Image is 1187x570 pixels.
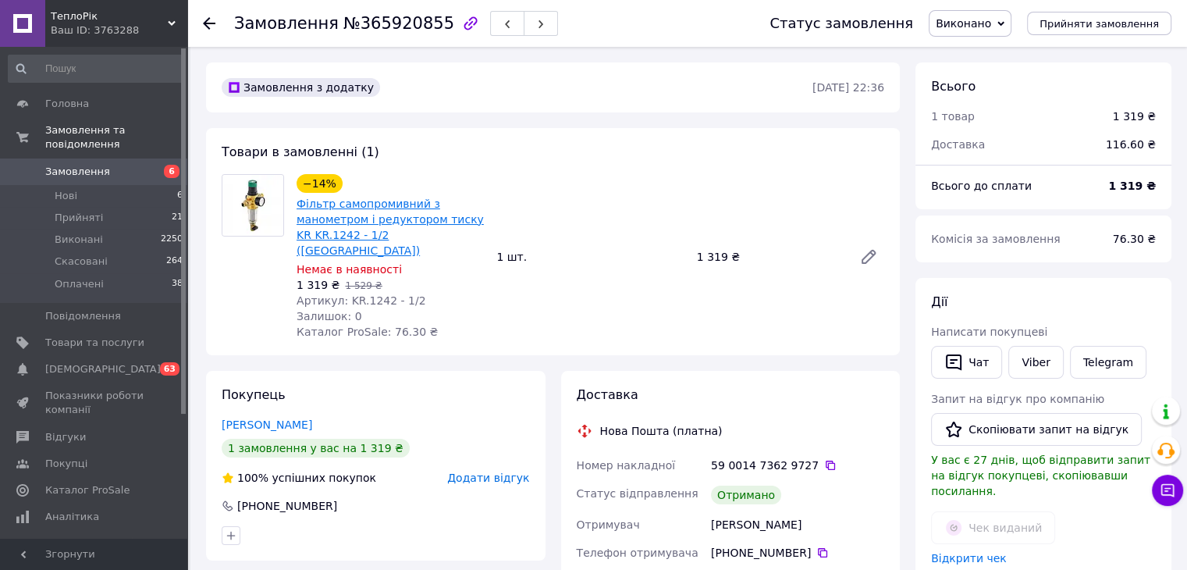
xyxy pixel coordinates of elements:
[222,175,283,236] img: Фільтр самопромивний з манометром і редуктором тиску KR KR.1242 - 1/2 (Чехия)
[237,472,268,484] span: 100%
[45,510,99,524] span: Аналітика
[812,81,884,94] time: [DATE] 22:36
[45,362,161,376] span: [DEMOGRAPHIC_DATA]
[55,233,103,247] span: Виконані
[203,16,215,31] div: Повернутися назад
[55,189,77,203] span: Нові
[55,255,108,269] span: Скасовані
[222,439,410,458] div: 1 замовлення у вас на 1 319 ₴
[222,419,312,431] a: [PERSON_NAME]
[164,165,179,178] span: 6
[297,174,343,193] div: −14%
[577,459,676,472] span: Номер накладної
[297,326,438,338] span: Каталог ProSale: 76.30 ₴
[596,423,727,439] div: Нова Пошта (платна)
[931,346,1002,379] button: Чат
[45,336,144,350] span: Товари та послуги
[161,233,183,247] span: 2250
[177,189,183,203] span: 6
[931,294,947,309] span: Дії
[297,294,426,307] span: Артикул: KR.1242 - 1/2
[45,430,86,444] span: Відгуки
[297,310,362,322] span: Залишок: 0
[172,211,183,225] span: 21
[234,14,339,33] span: Замовлення
[711,458,884,473] div: 59 0014 7362 9727
[297,279,339,291] span: 1 319 ₴
[236,498,339,514] div: [PHONE_NUMBER]
[172,277,183,291] span: 38
[931,393,1104,405] span: Запит на відгук про компанію
[8,55,184,83] input: Пошук
[1113,233,1156,245] span: 76.30 ₴
[853,241,884,273] a: Редагувати
[51,9,168,23] span: ТеплоРік
[343,14,454,33] span: №365920855
[1152,475,1183,506] button: Чат з покупцем
[708,511,887,539] div: [PERSON_NAME]
[931,138,985,151] span: Доставка
[160,362,179,376] span: 63
[51,23,187,37] div: Ваш ID: 3763288
[769,16,913,31] div: Статус замовлення
[931,413,1142,446] button: Скопіювати запит на відгук
[1113,109,1156,124] div: 1 319 ₴
[490,246,690,268] div: 1 шт.
[1027,12,1171,35] button: Прийняти замовлення
[222,470,376,486] div: успішних покупок
[931,326,1047,338] span: Написати покупцеві
[691,246,847,268] div: 1 319 ₴
[1070,346,1146,379] a: Telegram
[577,487,698,500] span: Статус відправлення
[931,552,1007,565] a: Відкрити чек
[45,165,110,179] span: Замовлення
[936,17,991,30] span: Виконано
[447,472,529,484] span: Додати відгук
[1108,180,1156,192] b: 1 319 ₴
[55,211,103,225] span: Прийняті
[577,387,638,402] span: Доставка
[45,536,144,565] span: Інструменти веб-майстра та SEO
[222,387,286,402] span: Покупець
[297,263,402,276] span: Немає в наявності
[931,79,976,94] span: Всього
[931,180,1032,192] span: Всього до сплати
[577,518,640,531] span: Отримувач
[45,483,130,497] span: Каталог ProSale
[1096,127,1165,162] div: 116.60 ₴
[45,457,87,471] span: Покупці
[297,198,484,257] a: Фільтр самопромивний з манометром і редуктором тиску KR KR.1242 - 1/2 ([GEOGRAPHIC_DATA])
[45,123,187,151] span: Замовлення та повідомлення
[222,78,380,97] div: Замовлення з додатку
[931,233,1061,245] span: Комісія за замовлення
[345,280,382,291] span: 1 529 ₴
[45,389,144,417] span: Показники роботи компанії
[711,545,884,561] div: [PHONE_NUMBER]
[1040,18,1159,30] span: Прийняти замовлення
[166,255,183,269] span: 264
[931,110,975,123] span: 1 товар
[577,547,698,559] span: Телефон отримувача
[222,144,379,159] span: Товари в замовленні (1)
[931,454,1150,497] span: У вас є 27 днів, щоб відправити запит на відгук покупцеві, скопіювавши посилання.
[45,97,89,111] span: Головна
[55,277,104,291] span: Оплачені
[45,309,121,323] span: Повідомлення
[711,486,781,504] div: Отримано
[1008,346,1063,379] a: Viber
